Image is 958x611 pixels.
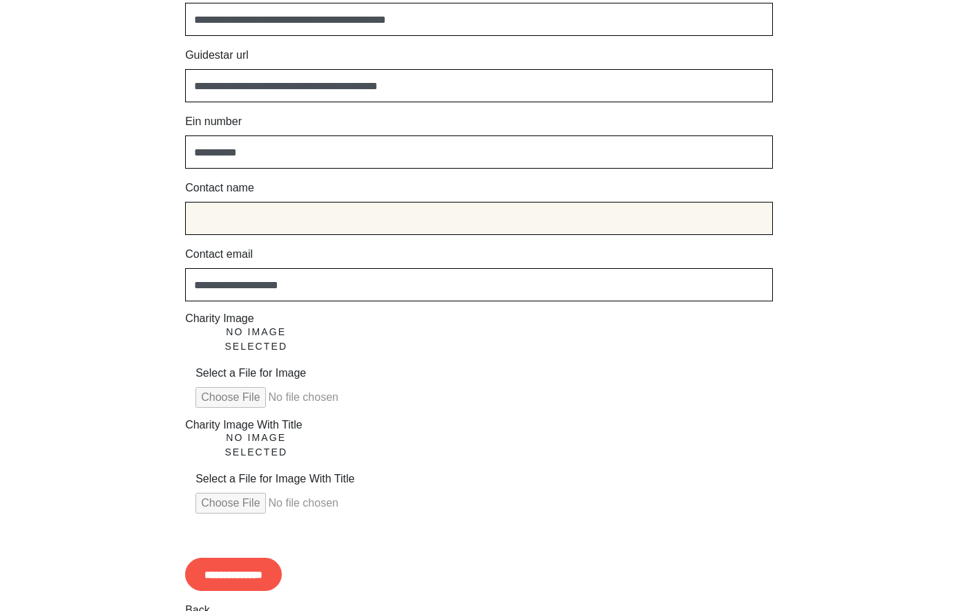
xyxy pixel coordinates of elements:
[185,246,253,263] label: Contact email
[195,471,354,487] label: Select a File for Image With Title
[185,312,773,325] h2: Charity Image
[195,325,316,354] h4: No Image Selected
[185,47,249,64] label: Guidestar url
[195,365,306,382] label: Select a File for Image
[185,113,242,130] label: Ein number
[195,431,316,460] h4: No Image Selected
[185,180,254,196] label: Contact name
[185,419,773,431] h2: Charity Image With Title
